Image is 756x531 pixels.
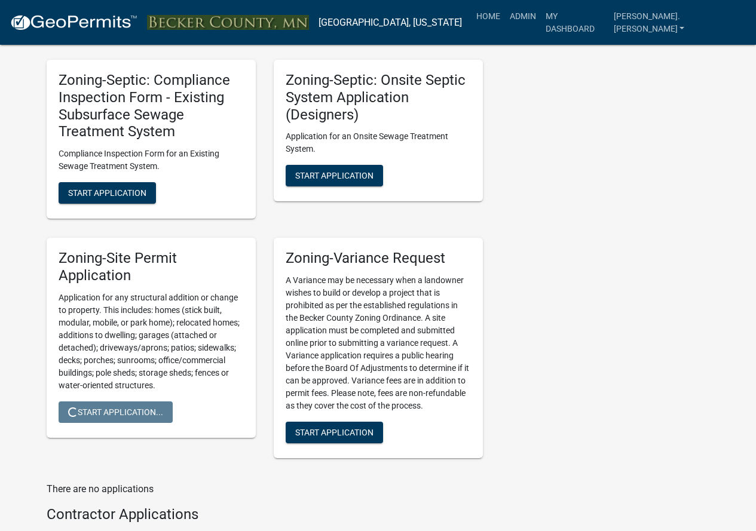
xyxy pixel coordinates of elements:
button: Start Application [286,422,383,443]
button: Start Application [59,182,156,204]
span: Start Application [295,428,374,437]
p: Application for an Onsite Sewage Treatment System. [286,130,471,155]
a: [GEOGRAPHIC_DATA], [US_STATE] [319,13,462,33]
p: There are no applications [47,482,483,496]
p: A Variance may be necessary when a landowner wishes to build or develop a project that is prohibi... [286,274,471,412]
h5: Zoning-Variance Request [286,250,471,267]
span: Start Application [295,171,374,180]
button: Start Application... [59,401,173,423]
p: Application for any structural addition or change to property. This includes: homes (stick built,... [59,291,244,392]
h4: Contractor Applications [47,506,483,523]
span: Start Application [68,188,146,198]
a: Home [472,5,505,27]
a: My Dashboard [541,5,609,40]
h5: Zoning-Septic: Onsite Septic System Application (Designers) [286,72,471,123]
a: [PERSON_NAME].[PERSON_NAME] [609,5,746,40]
h5: Zoning-Septic: Compliance Inspection Form - Existing Subsurface Sewage Treatment System [59,72,244,140]
button: Start Application [286,165,383,186]
a: Admin [505,5,541,27]
p: Compliance Inspection Form for an Existing Sewage Treatment System. [59,148,244,173]
img: Becker County, Minnesota [147,15,309,30]
span: Start Application... [68,407,163,416]
wm-workflow-list-section: Contractor Applications [47,506,483,528]
h5: Zoning-Site Permit Application [59,250,244,284]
